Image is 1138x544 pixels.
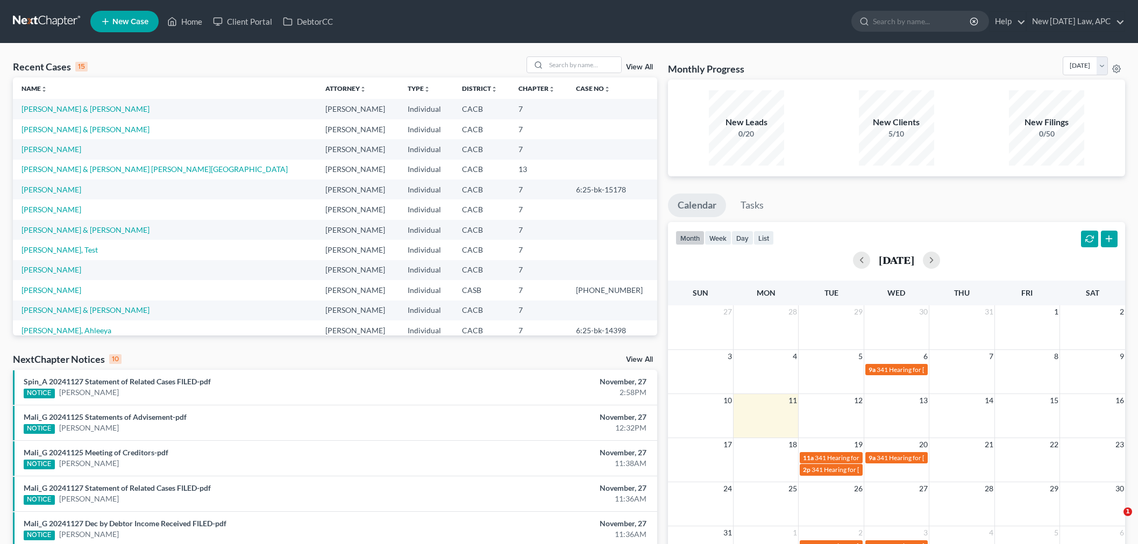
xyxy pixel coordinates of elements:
td: 7 [510,240,567,260]
span: 26 [853,482,864,495]
div: 11:36AM [446,493,646,504]
span: Mon [757,288,776,297]
span: 20 [918,438,929,451]
span: 23 [1114,438,1125,451]
span: 14 [984,394,994,407]
span: 29 [1049,482,1059,495]
td: Individual [399,260,453,280]
td: [PERSON_NAME] [317,160,399,180]
div: 15 [75,62,88,71]
span: 1 [1123,507,1132,516]
div: NOTICE [24,389,55,398]
div: November, 27 [446,447,646,458]
span: 9a [869,454,876,462]
a: Mali_G 20241127 Statement of Related Cases FILED-pdf [24,483,211,492]
span: 7 [988,350,994,363]
a: DebtorCC [278,12,338,31]
a: Districtunfold_more [462,84,497,92]
td: Individual [399,199,453,219]
i: unfold_more [604,86,610,92]
div: New Leads [709,116,784,128]
span: 31 [984,305,994,318]
td: 7 [510,139,567,159]
span: 341 Hearing for [PERSON_NAME] & [PERSON_NAME] [877,454,1030,462]
a: [PERSON_NAME] [59,529,119,540]
div: November, 27 [446,483,646,493]
div: 12:32PM [446,423,646,433]
span: 341 Hearing for [PERSON_NAME] [877,366,973,374]
a: [PERSON_NAME] [59,493,119,504]
td: Individual [399,220,453,240]
td: [PERSON_NAME] [317,99,399,119]
td: CACB [453,220,510,240]
td: 13 [510,160,567,180]
span: 30 [918,305,929,318]
div: November, 27 [446,412,646,423]
td: [PERSON_NAME] [317,320,399,340]
span: Wed [887,288,905,297]
a: View All [626,356,653,363]
a: Home [162,12,208,31]
span: 1 [1053,305,1059,318]
span: 2 [1119,305,1125,318]
td: Individual [399,280,453,300]
span: Fri [1021,288,1033,297]
td: 7 [510,280,567,300]
i: unfold_more [360,86,366,92]
span: 4 [792,350,798,363]
td: CACB [453,99,510,119]
a: Typeunfold_more [408,84,430,92]
span: 5 [1053,526,1059,539]
span: 6 [922,350,929,363]
div: NextChapter Notices [13,353,122,366]
a: [PERSON_NAME] & [PERSON_NAME] [22,225,150,234]
span: Sat [1086,288,1099,297]
a: Mali_G 20241125 Statements of Advisement-pdf [24,412,187,421]
a: [PERSON_NAME], Ahleeya [22,326,111,335]
a: [PERSON_NAME] [22,145,81,154]
a: [PERSON_NAME] & [PERSON_NAME] [PERSON_NAME][GEOGRAPHIC_DATA] [22,164,288,174]
span: 19 [853,438,864,451]
a: [PERSON_NAME] [59,423,119,433]
button: month [675,231,705,245]
td: Individual [399,139,453,159]
td: Individual [399,160,453,180]
div: 10 [109,354,122,364]
a: [PERSON_NAME] [22,285,81,295]
a: Attorneyunfold_more [325,84,366,92]
div: 0/20 [709,128,784,139]
span: 21 [984,438,994,451]
span: 13 [918,394,929,407]
td: CASB [453,280,510,300]
a: Calendar [668,194,726,217]
span: 28 [984,482,994,495]
td: 7 [510,260,567,280]
div: 0/50 [1009,128,1084,139]
td: [PERSON_NAME] [317,280,399,300]
td: 7 [510,199,567,219]
a: [PERSON_NAME] & [PERSON_NAME] [22,104,150,113]
td: Individual [399,240,453,260]
a: Case Nounfold_more [576,84,610,92]
td: 7 [510,119,567,139]
td: CACB [453,180,510,199]
span: 25 [787,482,798,495]
td: CACB [453,119,510,139]
a: [PERSON_NAME] [22,205,81,214]
td: Individual [399,320,453,340]
div: 11:38AM [446,458,646,469]
td: [PERSON_NAME] [317,300,399,320]
div: Recent Cases [13,60,88,73]
span: 3 [727,350,733,363]
span: New Case [112,18,148,26]
a: Help [990,12,1026,31]
span: 341 Hearing for Chestnut, [PERSON_NAME] [815,454,940,462]
span: 18 [787,438,798,451]
i: unfold_more [424,86,430,92]
span: 30 [1114,482,1125,495]
td: 7 [510,320,567,340]
button: week [705,231,731,245]
a: [PERSON_NAME], Test [22,245,98,254]
h3: Monthly Progress [668,62,744,75]
i: unfold_more [491,86,497,92]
